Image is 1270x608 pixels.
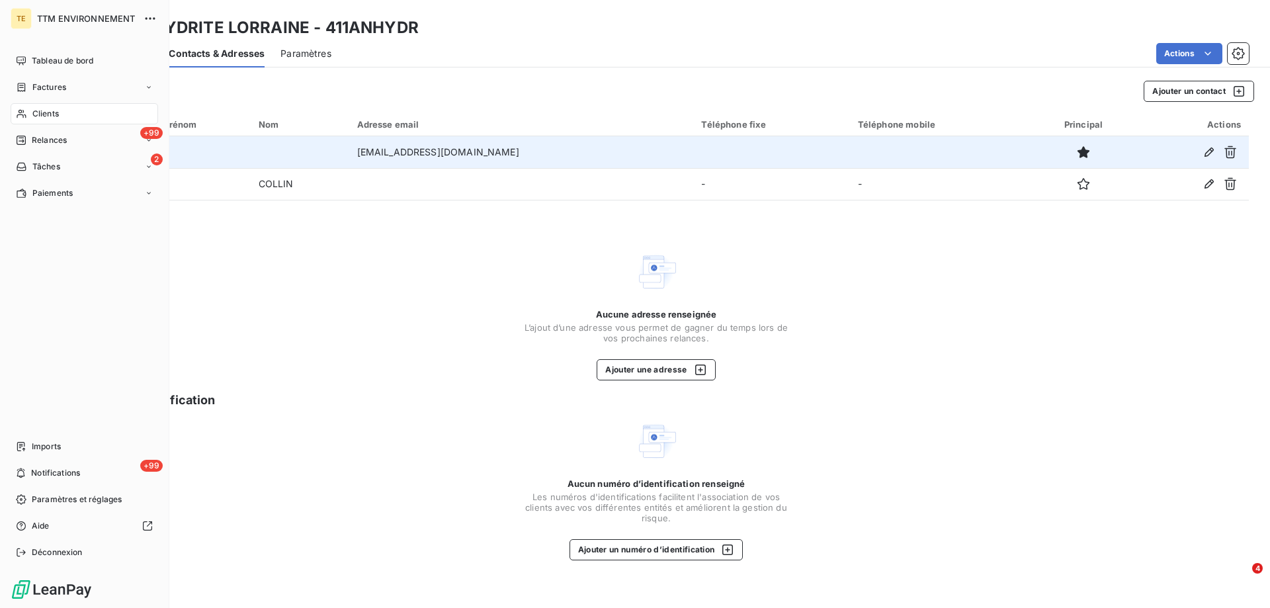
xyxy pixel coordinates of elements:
span: TTM ENVIRONNEMENT [37,13,136,24]
a: Aide [11,515,158,537]
div: Téléphone fixe [701,119,841,130]
span: Aucune adresse renseignée [596,309,717,320]
span: Notifications [31,467,80,479]
td: [EMAIL_ADDRESS][DOMAIN_NAME] [349,136,694,168]
img: Empty state [635,251,677,293]
h3: L'ANHYDRITE LORRAINE - 411ANHYDR [116,16,419,40]
span: 4 [1252,563,1263,574]
span: Factures [32,81,66,93]
button: Ajouter une adresse [597,359,715,380]
div: TE [11,8,32,29]
span: Paramètres [280,47,331,60]
div: Adresse email [357,119,686,130]
button: Actions [1156,43,1222,64]
span: Aucun numéro d’identification renseigné [568,478,745,489]
div: Nom [259,119,341,130]
span: Relances [32,134,67,146]
td: COLLIN [251,168,349,200]
div: Prénom [164,119,243,130]
span: Déconnexion [32,546,83,558]
span: Tableau de bord [32,55,93,67]
img: Empty state [635,420,677,462]
div: Téléphone mobile [858,119,1023,130]
span: Les numéros d'identifications facilitent l'association de vos clients avec vos différentes entité... [524,492,788,523]
span: Aide [32,520,50,532]
span: Clients [32,108,59,120]
button: Ajouter un numéro d’identification [570,539,743,560]
div: Actions [1144,119,1241,130]
td: - [693,168,849,200]
span: L’ajout d’une adresse vous permet de gagner du temps lors de vos prochaines relances. [524,322,788,343]
span: +99 [140,460,163,472]
span: Tâches [32,161,60,173]
span: Paiements [32,187,73,199]
td: - [850,168,1031,200]
span: Contacts & Adresses [169,47,265,60]
span: Imports [32,441,61,453]
img: Logo LeanPay [11,579,93,600]
button: Ajouter un contact [1144,81,1254,102]
iframe: Intercom live chat [1225,563,1257,595]
span: +99 [140,127,163,139]
span: 2 [151,153,163,165]
div: Principal [1038,119,1128,130]
span: Paramètres et réglages [32,494,122,505]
